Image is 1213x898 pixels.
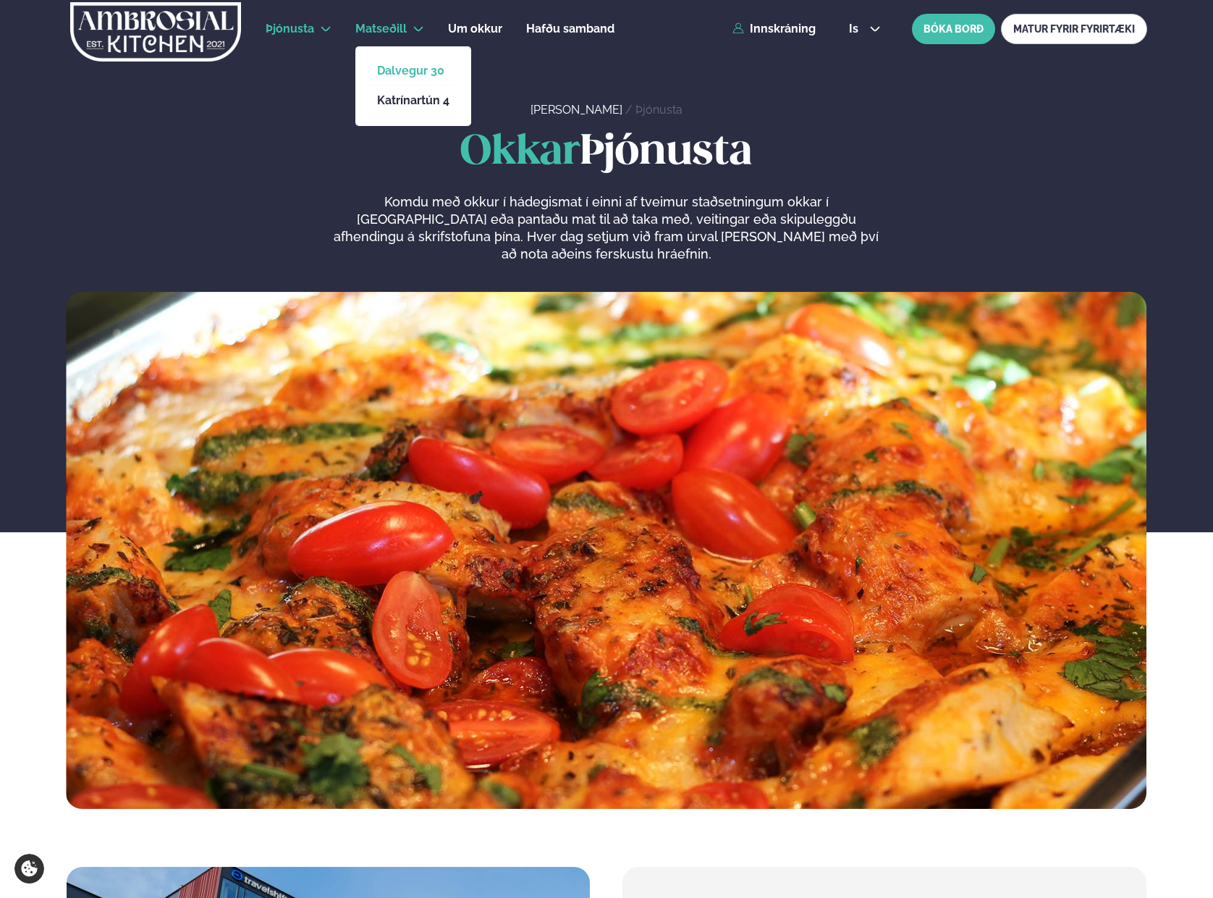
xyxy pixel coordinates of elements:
[625,103,635,117] span: /
[732,22,816,35] a: Innskráning
[912,14,995,44] button: BÓKA BORÐ
[69,2,242,62] img: logo
[266,22,314,35] span: Þjónusta
[266,20,314,38] a: Þjónusta
[333,193,880,263] p: Komdu með okkur í hádegismat í einni af tveimur staðsetningum okkar í [GEOGRAPHIC_DATA] eða panta...
[448,22,502,35] span: Um okkur
[526,20,614,38] a: Hafðu samband
[526,22,614,35] span: Hafðu samband
[635,103,682,117] a: Þjónusta
[66,292,1146,809] img: image alt
[377,65,449,77] a: Dalvegur 30
[460,133,580,172] span: Okkar
[66,130,1146,176] h1: Þjónusta
[531,103,622,117] a: [PERSON_NAME]
[849,23,863,35] span: is
[355,22,407,35] span: Matseðill
[377,95,449,106] a: Katrínartún 4
[448,20,502,38] a: Um okkur
[1001,14,1147,44] a: MATUR FYRIR FYRIRTÆKI
[837,23,892,35] button: is
[14,854,44,884] a: Cookie settings
[355,20,407,38] a: Matseðill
